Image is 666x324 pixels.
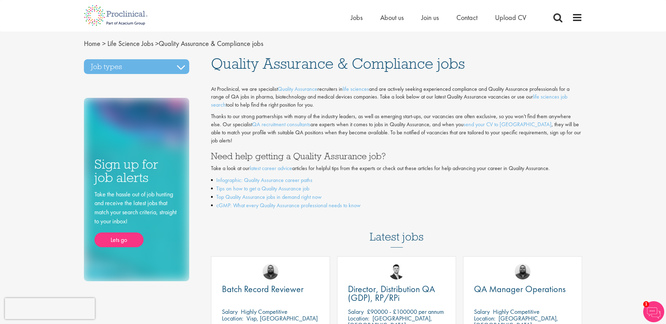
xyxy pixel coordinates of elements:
[216,185,309,192] a: Tips on how to get a Quality Assurance job
[263,264,278,279] img: Ashley Bennett
[84,59,189,74] h3: Job types
[348,283,435,304] span: Director, Distribution QA (GDP), RP/RPi
[222,314,243,322] span: Location:
[107,39,153,48] a: breadcrumb link to Life Science Jobs
[84,39,263,48] span: Quality Assurance & Compliance jobs
[493,308,540,316] p: Highly Competitive
[367,308,444,316] p: £90000 - £100000 per annum
[241,308,288,316] p: Highly Competitive
[94,190,179,248] div: Take the hassle out of job hunting and receive the latest jobs that match your search criteria, s...
[351,13,363,22] a: Jobs
[216,176,312,184] a: Infographic: Quality Assurance career paths
[94,157,179,184] h3: Sign up for job alerts
[643,301,649,307] span: 1
[348,314,369,322] span: Location:
[348,308,364,316] span: Salary
[370,213,424,248] h3: Latest jobs
[463,121,552,128] a: send your CV to [GEOGRAPHIC_DATA]
[515,264,530,279] img: Ashley Bennett
[246,314,318,322] p: Visp, [GEOGRAPHIC_DATA]
[380,13,404,22] a: About us
[216,202,361,209] a: cGMP: What every Quality Assurance professional needs to know
[211,151,582,161] h3: Need help getting a Quality Assurance job?
[5,298,95,319] iframe: reCAPTCHA
[211,85,569,109] span: At Proclinical, we are specialist recruiters in and are actively seeking experienced compliance a...
[222,285,319,293] a: Batch Record Reviewer
[250,164,292,172] a: latest career advice
[474,283,566,295] span: QA Manager Operations
[94,232,144,247] a: Lets go
[84,39,100,48] a: breadcrumb link to Home
[348,285,445,302] a: Director, Distribution QA (GDP), RP/RPi
[211,164,582,173] p: Take a look at our articles for helpful tips from the experts or check out these articles for hel...
[474,314,495,322] span: Location:
[495,13,526,22] a: Upload CV
[252,121,310,128] a: QA recruitment consultants
[102,39,106,48] span: >
[389,264,404,279] img: Joshua Godden
[216,193,322,201] a: Top Quality Assurance jobs in demand right now
[421,13,439,22] a: Join us
[211,54,465,73] span: Quality Assurance & Compliance jobs
[456,13,477,22] a: Contact
[222,283,304,295] span: Batch Record Reviewer
[222,308,238,316] span: Salary
[211,93,567,108] a: life sciences job search
[643,301,664,322] img: Chatbot
[211,113,582,144] p: Thanks to our strong partnerships with many of the industry leaders, as well as emerging start-up...
[474,285,571,293] a: QA Manager Operations
[155,39,159,48] span: >
[474,308,490,316] span: Salary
